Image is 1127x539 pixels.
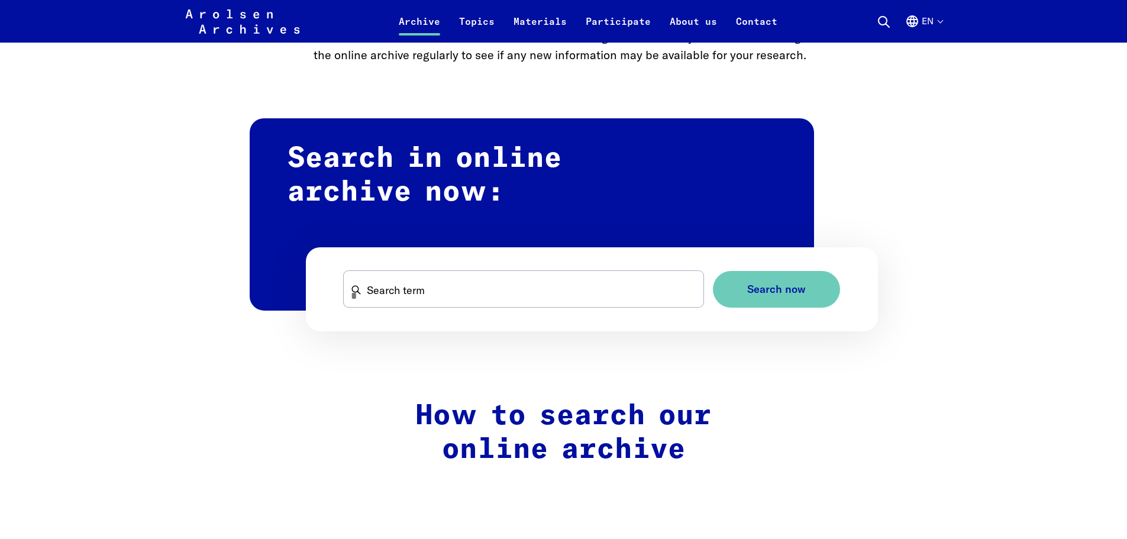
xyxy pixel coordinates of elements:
a: Archive [389,14,450,43]
a: Participate [576,14,660,43]
a: Topics [450,14,504,43]
button: Search now [713,271,840,308]
h2: Search in online archive now: [250,118,814,310]
a: Materials [504,14,576,43]
nav: Primary [389,7,787,35]
a: About us [660,14,726,43]
span: Search now [747,283,806,296]
button: English, language selection [905,14,942,43]
h2: How to search our online archive [314,399,814,467]
a: Contact [726,14,787,43]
